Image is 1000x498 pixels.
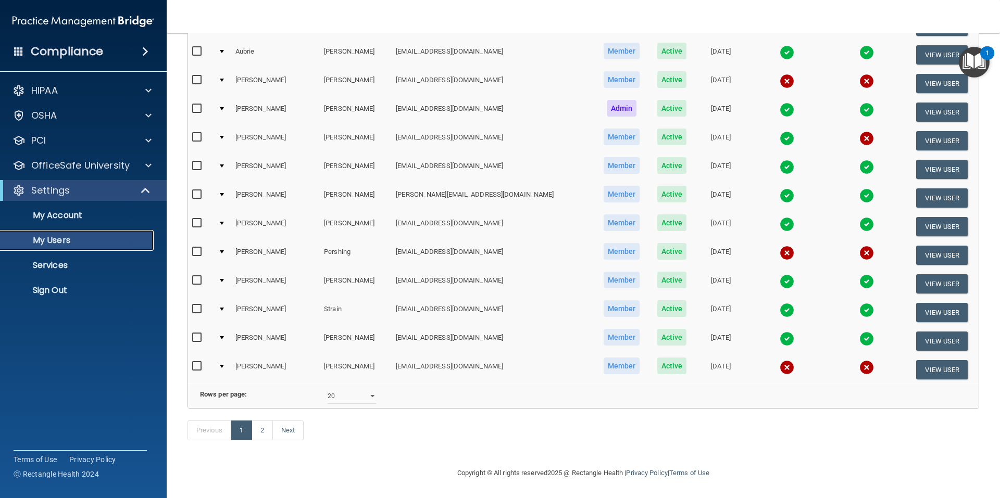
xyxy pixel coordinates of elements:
a: PCI [12,134,152,147]
button: View User [916,274,968,293]
td: [EMAIL_ADDRESS][DOMAIN_NAME] [392,155,594,184]
img: cross.ca9f0e7f.svg [859,360,874,375]
span: Admin [607,100,637,117]
img: tick.e7d51cea.svg [780,188,794,203]
span: Member [604,214,640,231]
td: [DATE] [695,155,747,184]
img: cross.ca9f0e7f.svg [859,131,874,146]
a: Settings [12,184,151,197]
img: tick.e7d51cea.svg [780,303,794,317]
span: Active [657,214,687,231]
td: [EMAIL_ADDRESS][DOMAIN_NAME] [392,69,594,98]
span: Member [604,272,640,288]
img: tick.e7d51cea.svg [859,103,874,117]
button: View User [916,217,968,236]
td: [PERSON_NAME] [320,69,392,98]
td: [PERSON_NAME] [231,98,320,126]
td: [DATE] [695,355,747,384]
button: Open Resource Center, 1 new notification [959,47,990,78]
img: tick.e7d51cea.svg [780,274,794,289]
span: Member [604,300,640,317]
span: Active [657,100,687,117]
td: [PERSON_NAME] [231,126,320,155]
p: My Users [7,235,149,246]
td: [DATE] [695,69,747,98]
p: Sign Out [7,285,149,296]
td: [PERSON_NAME][EMAIL_ADDRESS][DOMAIN_NAME] [392,184,594,212]
button: View User [916,131,968,150]
img: tick.e7d51cea.svg [859,217,874,232]
p: My Account [7,210,149,221]
td: [DATE] [695,270,747,298]
img: tick.e7d51cea.svg [780,131,794,146]
button: View User [916,360,968,379]
td: [DATE] [695,241,747,270]
span: Member [604,71,640,88]
a: OSHA [12,109,152,122]
td: [PERSON_NAME] [320,155,392,184]
img: tick.e7d51cea.svg [859,331,874,346]
img: tick.e7d51cea.svg [859,303,874,317]
span: Active [657,272,687,288]
span: Member [604,186,640,202]
button: View User [916,188,968,208]
td: [PERSON_NAME] [231,155,320,184]
td: [EMAIL_ADDRESS][DOMAIN_NAME] [392,355,594,384]
td: [PERSON_NAME] [231,270,320,298]
td: [EMAIL_ADDRESS][DOMAIN_NAME] [392,270,594,298]
img: cross.ca9f0e7f.svg [859,74,874,88]
b: Rows per page: [200,390,247,398]
td: [PERSON_NAME] [320,98,392,126]
span: Active [657,357,687,374]
span: Active [657,129,687,145]
td: Strain [320,298,392,327]
div: 1 [985,53,989,67]
td: [PERSON_NAME] [320,355,392,384]
h4: Compliance [31,44,103,59]
p: PCI [31,134,46,147]
td: [DATE] [695,41,747,69]
span: Active [657,71,687,88]
img: cross.ca9f0e7f.svg [780,74,794,88]
td: [DATE] [695,212,747,241]
img: cross.ca9f0e7f.svg [780,360,794,375]
td: Pershing [320,241,392,270]
span: Active [657,43,687,59]
td: [DATE] [695,184,747,212]
img: tick.e7d51cea.svg [780,45,794,60]
button: View User [916,45,968,65]
td: [PERSON_NAME] [320,126,392,155]
a: HIPAA [12,84,152,97]
div: Copyright © All rights reserved 2025 @ Rectangle Health | | [393,456,773,490]
a: Privacy Policy [69,454,116,465]
span: Ⓒ Rectangle Health 2024 [14,469,99,479]
span: Active [657,243,687,260]
img: tick.e7d51cea.svg [859,274,874,289]
td: Aubrie [231,41,320,69]
a: 2 [252,420,273,440]
img: tick.e7d51cea.svg [859,160,874,174]
img: tick.e7d51cea.svg [780,217,794,232]
a: Privacy Policy [626,469,667,477]
button: View User [916,160,968,179]
span: Active [657,157,687,174]
td: [PERSON_NAME] [231,327,320,355]
td: [EMAIL_ADDRESS][DOMAIN_NAME] [392,98,594,126]
td: [PERSON_NAME] [231,184,320,212]
button: View User [916,303,968,322]
span: Member [604,157,640,174]
td: [EMAIL_ADDRESS][DOMAIN_NAME] [392,241,594,270]
a: 1 [231,420,252,440]
button: View User [916,331,968,351]
td: [PERSON_NAME] [231,355,320,384]
td: [PERSON_NAME] [231,69,320,98]
a: Next [272,420,304,440]
td: [PERSON_NAME] [320,327,392,355]
td: [PERSON_NAME] [231,298,320,327]
span: Active [657,300,687,317]
img: tick.e7d51cea.svg [859,45,874,60]
img: tick.e7d51cea.svg [859,188,874,203]
td: [DATE] [695,298,747,327]
img: tick.e7d51cea.svg [780,103,794,117]
img: PMB logo [12,11,154,32]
